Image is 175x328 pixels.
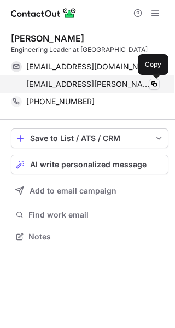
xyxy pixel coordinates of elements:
div: Save to List / ATS / CRM [30,134,149,143]
button: save-profile-one-click [11,128,168,148]
span: Find work email [28,210,164,220]
span: Add to email campaign [30,186,116,195]
span: [EMAIL_ADDRESS][PERSON_NAME][DOMAIN_NAME] [26,79,151,89]
button: Add to email campaign [11,181,168,201]
div: Engineering Leader at [GEOGRAPHIC_DATA] [11,45,168,55]
div: [PERSON_NAME] [11,33,84,44]
span: [EMAIL_ADDRESS][DOMAIN_NAME] [26,62,151,72]
button: Find work email [11,207,168,222]
span: AI write personalized message [30,160,147,169]
span: Notes [28,232,164,242]
span: [PHONE_NUMBER] [26,97,95,107]
img: ContactOut v5.3.10 [11,7,77,20]
button: Notes [11,229,168,244]
button: AI write personalized message [11,155,168,174]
